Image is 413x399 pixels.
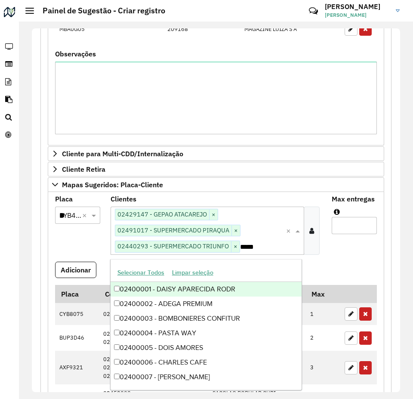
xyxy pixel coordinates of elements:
[82,210,89,220] span: Clear all
[62,181,163,188] span: Mapas Sugeridos: Placa-Cliente
[325,11,389,19] span: [PERSON_NAME]
[55,303,99,325] td: CYB8075
[304,2,323,20] a: Contato Rápido
[99,285,208,303] th: Código Cliente
[325,3,389,11] h3: [PERSON_NAME]
[48,162,384,176] a: Cliente Retira
[231,241,240,252] span: ×
[62,166,105,173] span: Cliente Retira
[115,241,231,251] span: 02440293 - SUPERMERCADO TRIUNFO
[286,226,293,236] span: Clear all
[99,303,208,325] td: 02474760
[55,285,99,303] th: Placa
[55,262,96,278] button: Adicionar
[48,177,384,192] a: Mapas Sugeridos: Placa-Cliente
[111,340,302,355] div: 02400005 - DOIS AMORES
[55,49,96,59] label: Observações
[231,226,240,236] span: ×
[111,370,302,384] div: 02400007 - [PERSON_NAME]
[306,325,340,350] td: 2
[332,194,375,204] label: Max entregas
[55,351,99,385] td: AXF9321
[114,266,168,279] button: Selecionar Todos
[99,351,208,385] td: 02428392 02480294 02482431
[111,194,136,204] label: Clientes
[111,311,302,326] div: 02400003 - BOMBONIERES CONFITUR
[306,303,340,325] td: 1
[34,6,165,15] h2: Painel de Sugestão - Criar registro
[306,351,340,385] td: 3
[115,209,209,220] span: 02429147 - GEPAO ATACAREJO
[115,225,231,235] span: 02491017 - SUPERMERCADO PIRAQUA
[99,325,208,350] td: 02432028 02466933
[209,210,218,220] span: ×
[48,146,384,161] a: Cliente para Multi-CDD/Internalização
[55,325,99,350] td: BUP3D46
[163,18,240,40] td: 209168
[240,18,302,40] td: MAGAZINE LUIZA S A
[110,259,302,390] ng-dropdown-panel: Options list
[62,150,183,157] span: Cliente para Multi-CDD/Internalização
[168,266,217,279] button: Limpar seleção
[55,18,90,40] td: MBA0G05
[111,355,302,370] div: 02400006 - CHARLES CAFE
[111,326,302,340] div: 02400004 - PASTA WAY
[111,282,302,297] div: 02400001 - DAISY APARECIDA RODR
[334,208,340,215] em: Máximo de clientes que serão colocados na mesma rota com os clientes informados
[55,194,73,204] label: Placa
[306,285,340,303] th: Max
[111,384,302,399] div: 02400008 - MATEL INDUSTRIA HOTE
[111,297,302,311] div: 02400002 - ADEGA PREMIUM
